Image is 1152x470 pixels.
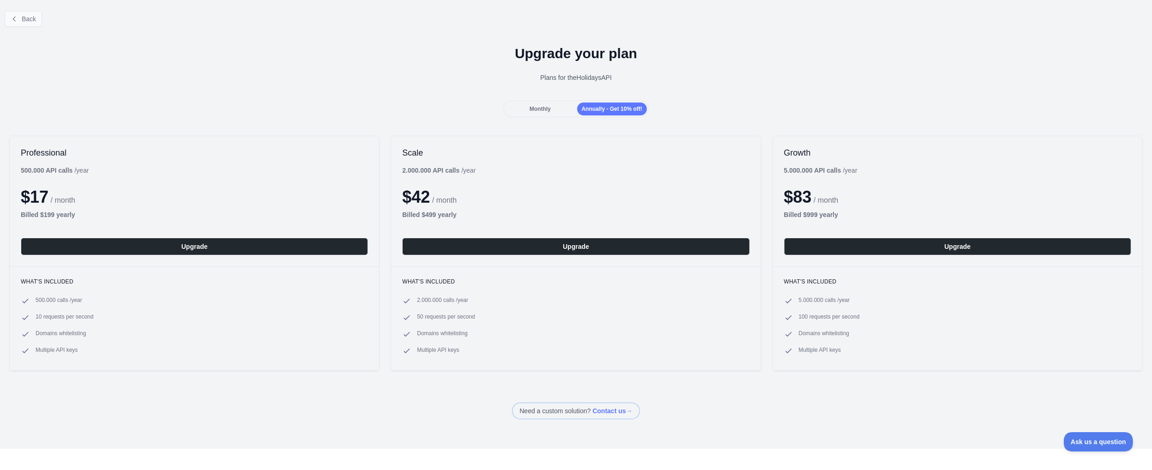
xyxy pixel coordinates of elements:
[1064,432,1134,452] iframe: Toggle Customer Support
[784,166,857,175] div: / year
[402,147,749,158] h2: Scale
[402,166,476,175] div: / year
[784,167,841,174] b: 5.000.000 API calls
[784,187,812,206] span: $ 83
[784,147,1131,158] h2: Growth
